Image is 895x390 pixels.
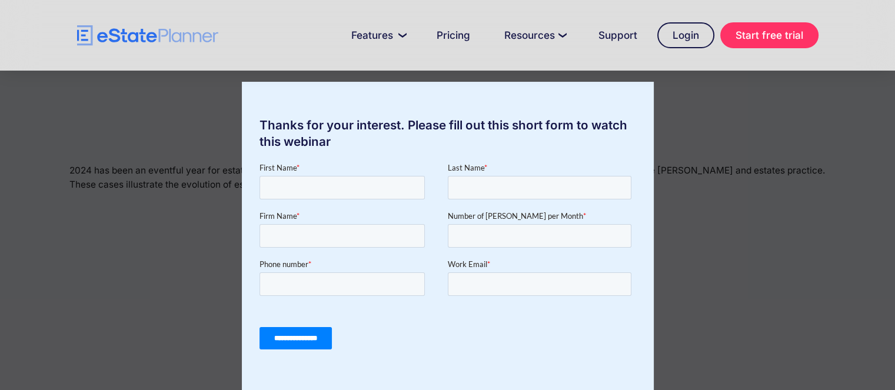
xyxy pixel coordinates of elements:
a: Start free trial [720,22,819,48]
a: home [77,25,218,46]
div: Thanks for your interest. Please fill out this short form to watch this webinar [242,117,654,150]
iframe: Form 0 [259,162,636,359]
a: Support [584,24,651,47]
a: Login [657,22,714,48]
a: Pricing [422,24,484,47]
a: Resources [490,24,578,47]
a: Features [337,24,417,47]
